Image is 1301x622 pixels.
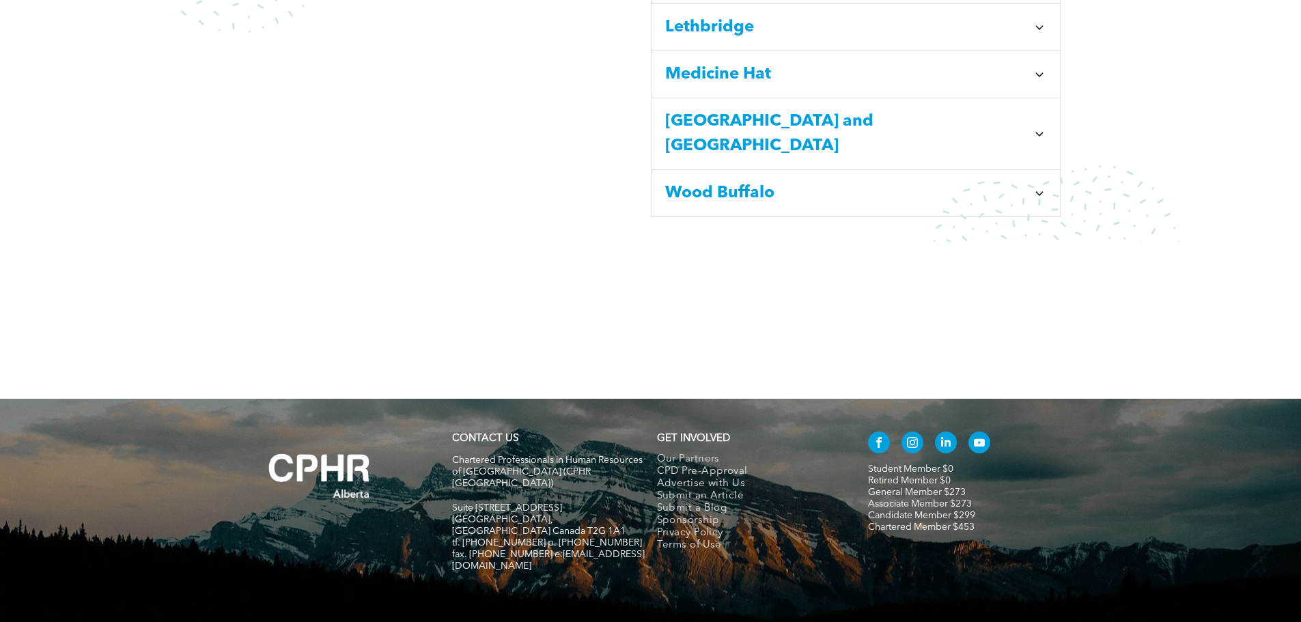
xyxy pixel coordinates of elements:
[657,503,839,515] a: Submit a Blog
[452,550,645,571] span: fax. [PHONE_NUMBER] e:[EMAIL_ADDRESS][DOMAIN_NAME]
[665,109,1027,158] span: [GEOGRAPHIC_DATA] and [GEOGRAPHIC_DATA]
[868,476,951,485] a: Retired Member $0
[452,515,626,536] span: [GEOGRAPHIC_DATA], [GEOGRAPHIC_DATA] Canada T2G 1A1
[935,432,957,457] a: linkedin
[452,455,643,488] span: Chartered Professionals in Human Resources of [GEOGRAPHIC_DATA] (CPHR [GEOGRAPHIC_DATA])
[868,499,972,509] a: Associate Member $273
[452,538,642,548] span: tf. [PHONE_NUMBER] p. [PHONE_NUMBER]
[665,62,1027,87] span: Medicine Hat
[657,453,839,466] a: Our Partners
[901,432,923,457] a: instagram
[868,432,890,457] a: facebook
[657,478,839,490] a: Advertise with Us
[868,522,975,532] a: Chartered Member $453
[657,490,839,503] a: Submit an Article
[657,527,839,539] a: Privacy Policy
[657,539,839,552] a: Terms of Use
[657,434,730,444] span: GET INVOLVED
[665,15,1027,40] span: Lethbridge
[452,434,518,444] a: CONTACT US
[657,515,839,527] a: Sponsorship
[452,503,562,513] span: Suite [STREET_ADDRESS]
[968,432,990,457] a: youtube
[657,466,839,478] a: CPD Pre-Approval
[868,464,953,474] a: Student Member $0
[868,487,966,497] a: General Member $273
[868,511,975,520] a: Candidate Member $299
[241,426,398,526] img: A white background with a few lines on it
[665,181,1027,206] span: Wood Buffalo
